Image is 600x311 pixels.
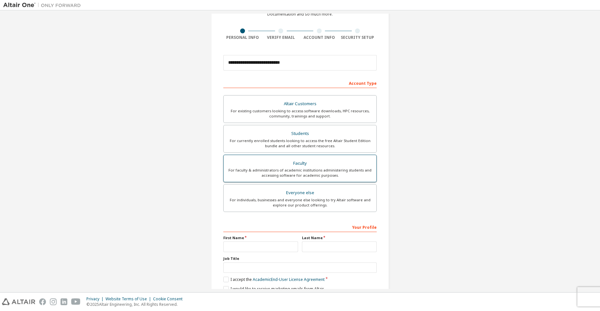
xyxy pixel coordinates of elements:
[39,298,46,305] img: facebook.svg
[223,35,262,40] div: Personal Info
[262,35,300,40] div: Verify Email
[86,302,186,307] p: © 2025 Altair Engineering, Inc. All Rights Reserved.
[228,138,372,149] div: For currently enrolled students looking to access the free Altair Student Edition bundle and all ...
[2,298,35,305] img: altair_logo.svg
[228,188,372,197] div: Everyone else
[228,99,372,108] div: Altair Customers
[228,108,372,119] div: For existing customers looking to access software downloads, HPC resources, community, trainings ...
[71,298,81,305] img: youtube.svg
[223,286,324,292] label: I would like to receive marketing emails from Altair
[228,197,372,208] div: For individuals, businesses and everyone else looking to try Altair software and explore our prod...
[61,298,67,305] img: linkedin.svg
[228,168,372,178] div: For faculty & administrators of academic institutions administering students and accessing softwa...
[253,277,325,282] a: Academic End-User License Agreement
[223,78,377,88] div: Account Type
[223,235,298,240] label: First Name
[223,222,377,232] div: Your Profile
[86,296,106,302] div: Privacy
[228,159,372,168] div: Faculty
[106,296,153,302] div: Website Terms of Use
[223,256,377,261] label: Job Title
[228,129,372,138] div: Students
[300,35,339,40] div: Account Info
[302,235,377,240] label: Last Name
[339,35,377,40] div: Security Setup
[223,277,325,282] label: I accept the
[3,2,84,8] img: Altair One
[153,296,186,302] div: Cookie Consent
[50,298,57,305] img: instagram.svg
